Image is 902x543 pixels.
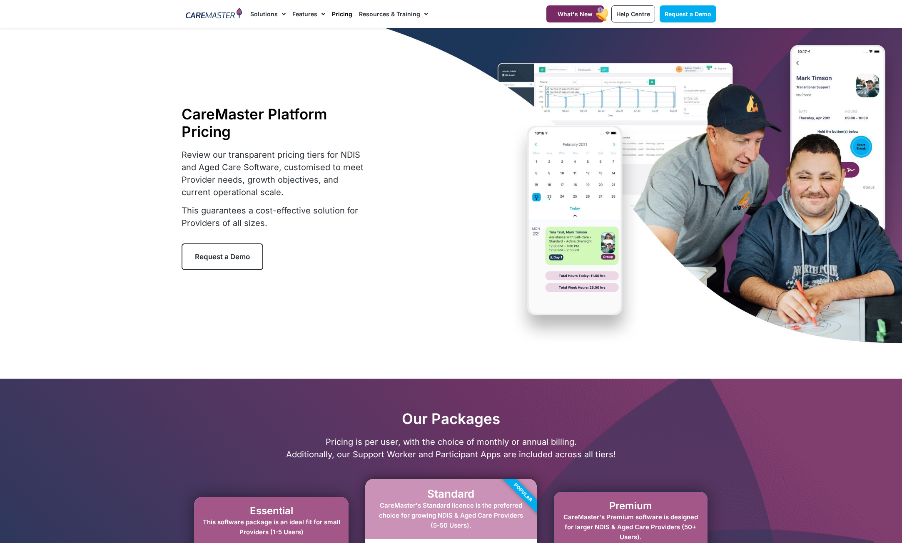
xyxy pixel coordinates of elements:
[186,8,242,20] img: CareMaster Logo
[563,513,698,541] span: CareMaster's Premium software is designed for larger NDIS & Aged Care Providers (50+ Users).
[665,10,711,17] span: Request a Demo
[182,105,369,140] h1: CareMaster Platform Pricing
[611,5,655,22] a: Help Centre
[616,10,650,17] span: Help Centre
[202,505,340,517] h2: Essential
[182,243,263,270] a: Request a Demo
[203,518,340,536] span: This software package is an ideal fit for small Providers (1-5 Users)
[475,445,570,540] div: Popular
[546,5,604,22] a: What's New
[182,436,720,461] p: Pricing is per user, with the choice of monthly or annual billing. Additionally, our Support Work...
[379,501,523,529] span: CareMaster's Standard licence is the preferred choice for growing NDIS & Aged Care Providers (5-5...
[660,5,716,22] a: Request a Demo
[562,500,699,512] h2: Premium
[374,487,528,500] h2: Standard
[182,204,369,229] p: This guarantees a cost-effective solution for Providers of all sizes.
[182,410,720,427] h2: Our Packages
[558,10,593,17] span: What's New
[195,253,250,261] span: Request a Demo
[182,149,369,198] p: Review our transparent pricing tiers for NDIS and Aged Care Software, customised to meet Provider...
